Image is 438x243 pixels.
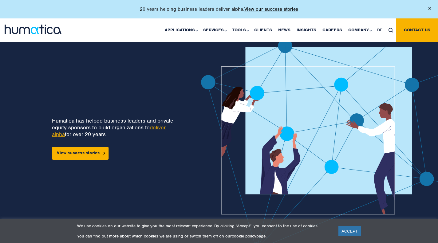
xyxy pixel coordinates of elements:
[200,18,229,42] a: Services
[5,25,61,34] img: logo
[229,18,251,42] a: Tools
[396,18,438,42] a: Contact us
[319,18,345,42] a: Careers
[77,223,331,229] p: We use cookies on our website to give you the most relevant experience. By clicking “Accept”, you...
[275,18,294,42] a: News
[52,124,166,138] a: deliver alpha
[140,6,298,12] p: 20 years helping business leaders deliver alpha.
[374,18,385,42] a: DE
[52,117,180,138] p: Humatica has helped business leaders and private equity sponsors to build organizations to for ov...
[244,6,298,12] a: View our success stories
[389,28,393,33] img: search_icon
[377,27,382,33] span: DE
[162,18,200,42] a: Applications
[345,18,374,42] a: Company
[77,233,331,239] p: You can find out more about which cookies we are using or switch them off on our page.
[251,18,275,42] a: Clients
[232,233,256,239] a: cookie policy
[52,147,109,160] a: View success stories
[338,226,361,236] a: ACCEPT
[104,152,105,155] img: arrowicon
[294,18,319,42] a: Insights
